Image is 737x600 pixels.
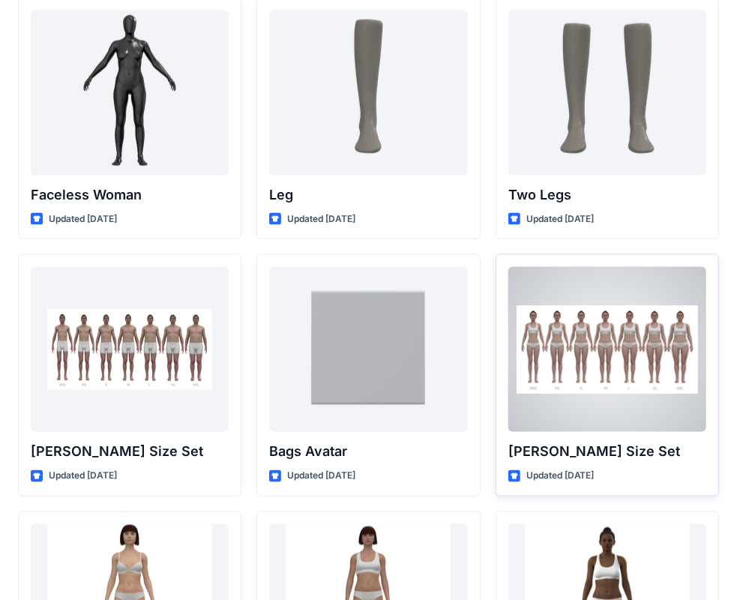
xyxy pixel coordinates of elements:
[508,267,706,432] a: Olivia Size Set
[269,10,467,175] a: Leg
[526,468,595,484] p: Updated [DATE]
[287,468,355,484] p: Updated [DATE]
[269,441,467,462] p: Bags Avatar
[31,184,229,205] p: Faceless Woman
[49,211,117,227] p: Updated [DATE]
[269,267,467,432] a: Bags Avatar
[508,184,706,205] p: Two Legs
[31,267,229,432] a: Oliver Size Set
[508,10,706,175] a: Two Legs
[287,211,355,227] p: Updated [DATE]
[49,468,117,484] p: Updated [DATE]
[508,441,706,462] p: [PERSON_NAME] Size Set
[269,184,467,205] p: Leg
[31,441,229,462] p: [PERSON_NAME] Size Set
[526,211,595,227] p: Updated [DATE]
[31,10,229,175] a: Faceless Woman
